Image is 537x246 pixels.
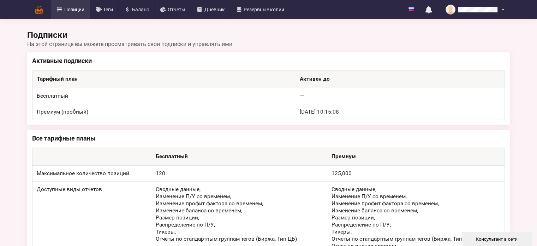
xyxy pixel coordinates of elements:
span: Отчеты [168,7,185,12]
span: Резервные копии [244,7,284,12]
iframe: chat widget [461,230,533,246]
td: Максимальное количество позиций [32,166,151,181]
span: Теги [103,7,113,12]
th: Тарифный план [32,70,296,88]
div: Подписки [27,30,510,47]
img: logo-5391b84d95ca78eb0fcbe8eb83ca0fe5.png [33,4,45,16]
img: no_avatar_64x64-c1df70be568ff5ffbc6dc4fa4a63b692.png [446,5,455,15]
th: Активен до [296,70,505,88]
span: Позиции [64,7,84,12]
td: 120 [151,166,327,181]
div: Активные подписки [32,57,505,65]
div: На этой странице вы можете просматривать свои подписки и управлять ими [27,41,510,47]
th: Бесплатный [151,148,327,166]
td: Премиум (пробный) [32,104,296,120]
span: Дневник [204,7,225,12]
td: Бесплатный [32,88,296,104]
span: Баланс [132,7,149,12]
div: Все тарифные планы [32,134,505,142]
th: Премиум [327,148,505,166]
td: — [296,88,505,104]
td: [DATE] 10:15:08 [296,104,505,120]
td: 125,000 [327,166,505,181]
